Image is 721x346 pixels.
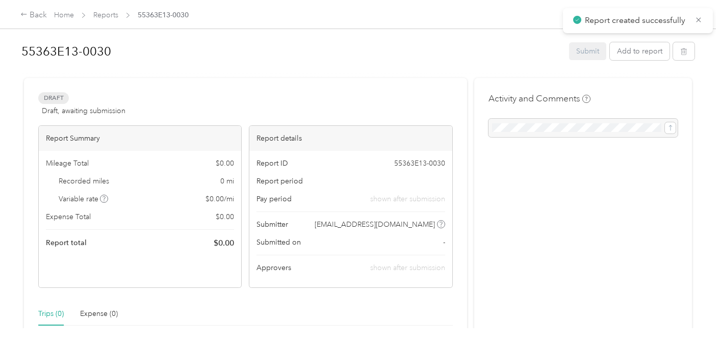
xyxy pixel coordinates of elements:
span: 0 mi [220,176,234,187]
span: Submitted on [256,237,301,248]
span: shown after submission [370,263,445,272]
div: Report details [249,126,452,151]
div: Report Summary [39,126,241,151]
span: Approvers [256,262,291,273]
button: Add to report [610,42,669,60]
span: Recorded miles [59,176,109,187]
a: Home [54,11,74,19]
div: Expense (0) [80,308,118,320]
span: Pay period [256,194,292,204]
span: $ 0.00 / mi [205,194,234,204]
h4: Activity and Comments [488,92,590,105]
span: - [443,237,445,248]
span: Draft, awaiting submission [42,105,125,116]
span: [EMAIL_ADDRESS][DOMAIN_NAME] [315,219,435,230]
span: Variable rate [59,194,109,204]
div: Trips (0) [38,308,64,320]
h1: 55363E13-0030 [21,39,562,64]
a: Reports [93,11,118,19]
span: $ 0.00 [216,211,234,222]
span: Draft [38,92,69,104]
iframe: Everlance-gr Chat Button Frame [664,289,721,346]
div: Back [20,9,47,21]
span: Report ID [256,158,288,169]
span: shown after submission [370,194,445,204]
span: Report period [256,176,303,187]
span: 55363E13-0030 [138,10,189,20]
span: 55363E13-0030 [394,158,445,169]
span: Mileage Total [46,158,89,169]
span: Expense Total [46,211,91,222]
span: $ 0.00 [216,158,234,169]
span: Submitter [256,219,288,230]
span: $ 0.00 [214,237,234,249]
span: Report total [46,237,87,248]
p: Report created successfully [585,14,687,27]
